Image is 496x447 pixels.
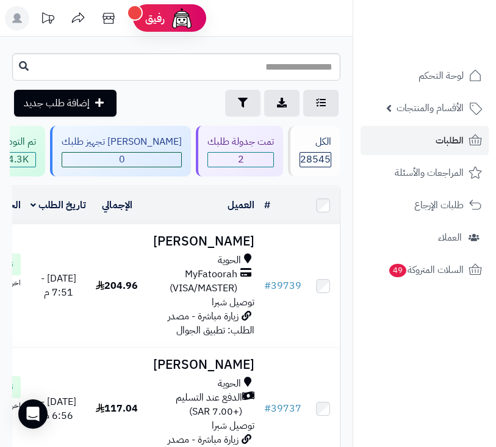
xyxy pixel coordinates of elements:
[361,191,489,220] a: طلبات الإرجاع
[388,261,464,278] span: السلات المتروكة
[264,278,301,293] a: #39739
[208,153,273,167] span: 2
[414,197,464,214] span: طلبات الإرجاع
[193,126,286,176] a: تمت جدولة طلبك 2
[218,253,241,267] span: الحوية
[148,267,237,296] span: MyFatoorah (VISA/MASTER)
[32,6,63,34] a: تحديثات المنصة
[170,6,194,31] img: ai-face.png
[212,418,254,433] span: توصيل شبرا
[24,96,90,111] span: إضافة طلب جديد
[395,164,464,181] span: المراجعات والأسئلة
[148,358,254,372] h3: [PERSON_NAME]
[102,198,132,213] a: الإجمالي
[48,126,193,176] a: [PERSON_NAME] تجهيز طلبك 0
[264,198,270,213] a: #
[361,126,489,155] a: الطلبات
[96,278,138,293] span: 204.96
[286,126,343,176] a: الكل28545
[413,29,484,54] img: logo-2.png
[419,67,464,84] span: لوحة التحكم
[41,271,76,300] span: [DATE] - 7:51 م
[438,229,462,246] span: العملاء
[96,401,138,416] span: 117.04
[397,100,464,117] span: الأقسام والمنتجات
[300,135,331,149] div: الكل
[264,401,301,416] a: #39737
[148,234,254,249] h3: [PERSON_NAME]
[436,132,464,149] span: الطلبات
[218,377,241,391] span: الحوية
[207,135,274,149] div: تمت جدولة طلبك
[361,61,489,90] a: لوحة التحكم
[228,198,254,213] a: العميل
[41,394,76,423] span: [DATE] - 6:56 م
[212,295,254,310] span: توصيل شبرا
[300,153,331,167] span: 28545
[361,255,489,285] a: السلات المتروكة49
[389,264,407,277] span: 49
[168,309,254,338] span: زيارة مباشرة - مصدر الطلب: تطبيق الجوال
[62,153,181,167] span: 0
[264,401,271,416] span: #
[31,198,86,213] a: تاريخ الطلب
[62,135,182,149] div: [PERSON_NAME] تجهيز طلبك
[148,391,242,419] span: الدفع عند التسليم (+7.00 SAR)
[14,90,117,117] a: إضافة طلب جديد
[361,158,489,187] a: المراجعات والأسئلة
[145,11,165,26] span: رفيق
[18,399,48,429] div: Open Intercom Messenger
[264,278,271,293] span: #
[361,223,489,252] a: العملاء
